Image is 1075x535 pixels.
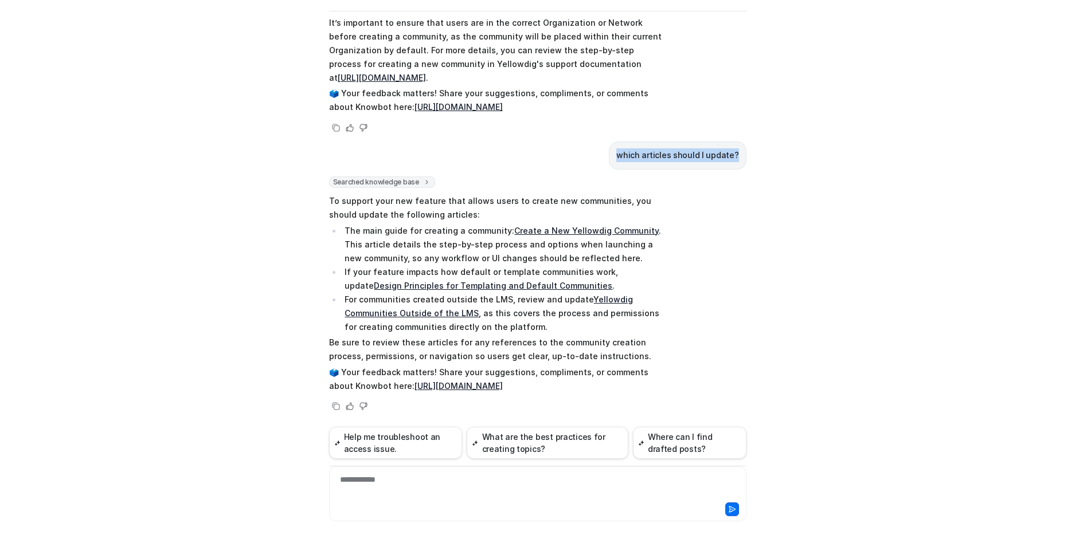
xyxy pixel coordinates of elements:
button: Help me troubleshoot an access issue. [329,427,463,459]
span: Searched knowledge base [329,176,435,188]
button: Where can I find drafted posts? [633,427,746,459]
a: Create a New Yellowdig Community [514,226,659,235]
a: [URL][DOMAIN_NAME] [415,381,503,391]
button: What are the best practices for creating topics? [467,427,628,459]
a: Design Principles for Templating and Default Communities [374,281,612,290]
p: Be sure to review these articles for any references to the community creation process, permission... [329,336,664,363]
p: To support your new feature that allows users to create new communities, you should update the fo... [329,194,664,222]
p: 🗳️ Your feedback matters! Share your suggestions, compliments, or comments about Knowbot here: [329,365,664,393]
li: The main guide for creating a community: . This article details the step-by-step process and opti... [342,224,664,265]
p: which articles should I update? [616,148,738,162]
li: For communities created outside the LMS, review and update , as this covers the process and permi... [342,293,664,334]
li: If your feature impacts how default or template communities work, update . [342,265,664,293]
a: [URL][DOMAIN_NAME] [415,102,503,112]
p: It’s important to ensure that users are in the correct Organization or Network before creating a ... [329,16,664,85]
p: 🗳️ Your feedback matters! Share your suggestions, compliments, or comments about Knowbot here: [329,86,664,114]
a: [URL][DOMAIN_NAME] [338,73,426,82]
a: Yellowdig Communities Outside of the LMS [345,294,633,318]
